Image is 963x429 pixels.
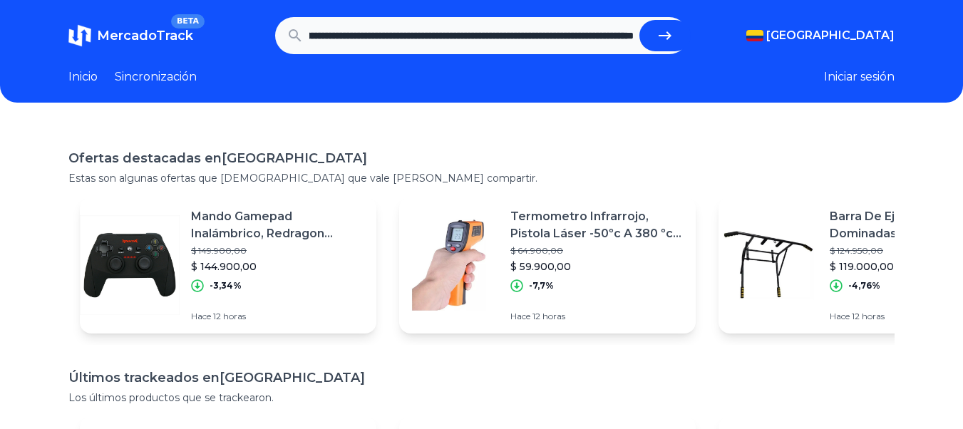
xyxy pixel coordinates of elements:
[746,27,895,44] button: [GEOGRAPHIC_DATA]
[719,215,818,315] img: Imagen destacada
[68,68,98,86] a: Inicio
[222,150,367,166] font: [GEOGRAPHIC_DATA]
[191,311,211,321] font: Hace
[97,28,193,43] font: MercadoTrack
[191,260,257,273] font: $ 144.900,00
[220,370,365,386] font: [GEOGRAPHIC_DATA]
[68,172,537,185] font: Estas son algunas ofertas que [DEMOGRAPHIC_DATA] que vale [PERSON_NAME] compartir.
[766,29,895,42] font: [GEOGRAPHIC_DATA]
[191,245,247,256] font: $ 149.900,00
[68,370,220,386] font: Últimos trackeados en
[68,70,98,83] font: Inicio
[830,260,894,273] font: $ 119.000,00
[213,311,246,321] font: 12 horas
[68,24,91,47] img: MercadoTrack
[529,280,554,291] font: -7,7%
[830,245,883,256] font: $ 124.950,00
[210,280,242,291] font: -3,34%
[510,210,681,257] font: Termometro Infrarrojo, Pistola Láser -50ºc A 380 ºc Digital
[80,197,376,334] a: Imagen destacadaMando Gamepad Inalámbrico, Redragon Harrow G808, Pc/Ps3$ 149.900,00$ 144.900,00-3...
[824,68,895,86] button: Iniciar sesión
[510,311,530,321] font: Hace
[848,280,880,291] font: -4,76%
[852,311,885,321] font: 12 horas
[115,70,197,83] font: Sincronización
[824,70,895,83] font: Iniciar sesión
[115,68,197,86] a: Sincronización
[68,391,274,404] font: Los últimos productos que se trackearon.
[532,311,565,321] font: 12 horas
[80,215,180,315] img: Imagen destacada
[399,215,499,315] img: Imagen destacada
[830,311,850,321] font: Hace
[68,150,222,166] font: Ofertas destacadas en
[399,197,696,334] a: Imagen destacadaTermometro Infrarrojo, Pistola Láser -50ºc A 380 ºc Digital$ 64.900,00$ 59.900,00...
[177,16,199,26] font: BETA
[510,245,563,256] font: $ 64.900,00
[68,24,193,47] a: MercadoTrackBETA
[191,210,333,257] font: Mando Gamepad Inalámbrico, Redragon Harrow G808, Pc/Ps3
[746,30,763,41] img: Colombia
[510,260,571,273] font: $ 59.900,00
